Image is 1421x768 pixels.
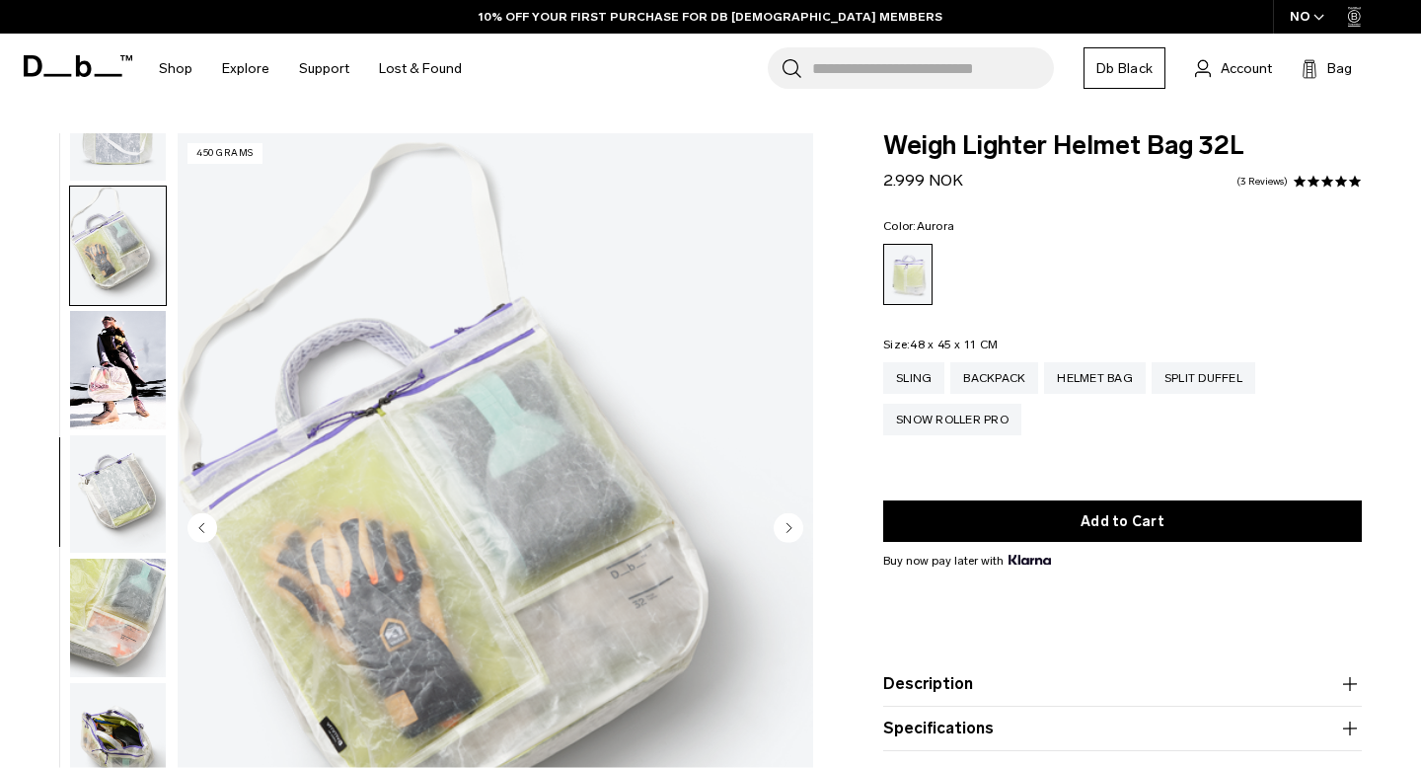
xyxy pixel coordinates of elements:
[299,34,349,104] a: Support
[70,559,166,677] img: Weigh_Lighter_Helmet_Bag_32L_6.png
[144,34,477,104] nav: Main Navigation
[69,434,167,555] button: Weigh_Lighter_Helmet_Bag_32L_5.png
[379,34,462,104] a: Lost & Found
[1009,555,1051,565] img: {"height" => 20, "alt" => "Klarna"}
[159,34,192,104] a: Shop
[1221,58,1272,79] span: Account
[1236,177,1288,187] a: 3 reviews
[479,8,942,26] a: 10% OFF YOUR FIRST PURCHASE FOR DB [DEMOGRAPHIC_DATA] MEMBERS
[883,500,1362,542] button: Add to Cart
[883,244,933,305] a: Aurora
[70,187,166,305] img: Weigh_Lighter_Helmet_Bag_32L_4.png
[70,435,166,554] img: Weigh_Lighter_Helmet_Bag_32L_5.png
[69,558,167,678] button: Weigh_Lighter_Helmet_Bag_32L_6.png
[222,34,269,104] a: Explore
[883,552,1051,570] span: Buy now pay later with
[1084,47,1165,89] a: Db Black
[1327,58,1352,79] span: Bag
[883,220,954,232] legend: Color:
[187,513,217,547] button: Previous slide
[70,311,166,429] img: Weigh Lighter Helmet Bag 32L Aurora
[1152,362,1255,394] a: Split Duffel
[1302,56,1352,80] button: Bag
[917,219,955,233] span: Aurora
[883,339,998,350] legend: Size:
[69,310,167,430] button: Weigh Lighter Helmet Bag 32L Aurora
[910,338,998,351] span: 48 x 45 x 11 CM
[774,513,803,547] button: Next slide
[1044,362,1146,394] a: Helmet Bag
[883,133,1362,159] span: Weigh Lighter Helmet Bag 32L
[883,404,1021,435] a: Snow Roller Pro
[883,362,944,394] a: Sling
[883,672,1362,696] button: Description
[883,171,963,190] span: 2.999 NOK
[950,362,1038,394] a: Backpack
[1195,56,1272,80] a: Account
[69,186,167,306] button: Weigh_Lighter_Helmet_Bag_32L_4.png
[187,143,262,164] p: 450 grams
[883,717,1362,740] button: Specifications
